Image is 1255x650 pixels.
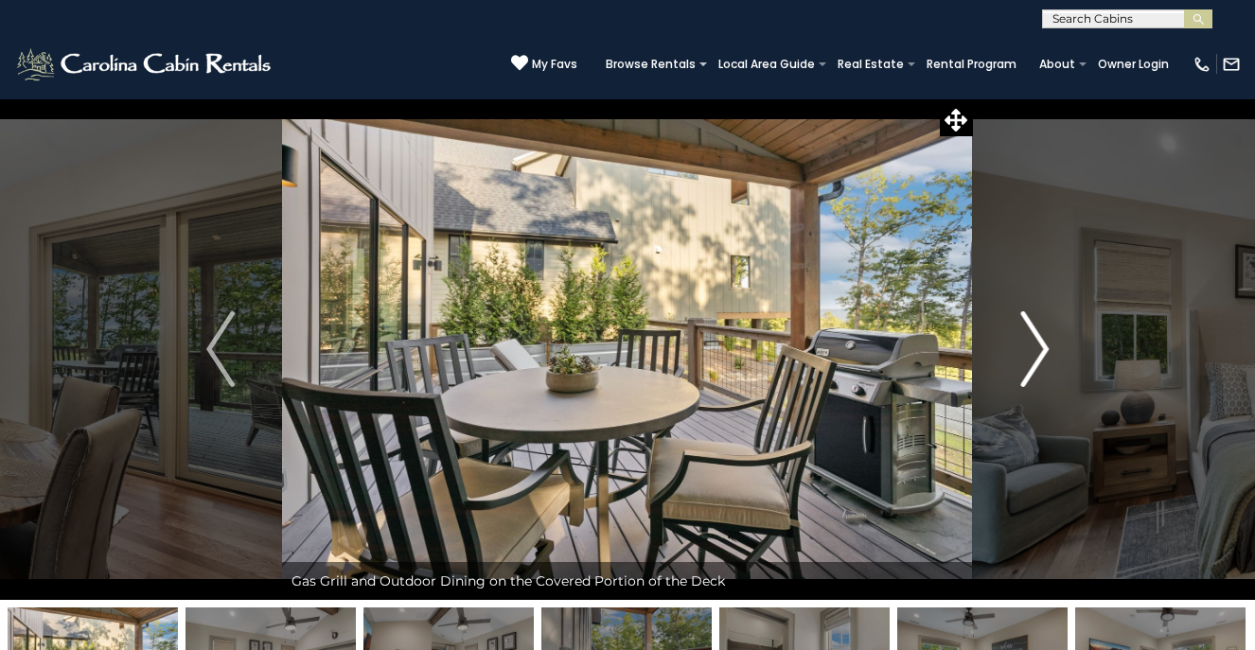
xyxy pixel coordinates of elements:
[917,51,1026,78] a: Rental Program
[1030,51,1085,78] a: About
[1088,51,1178,78] a: Owner Login
[709,51,824,78] a: Local Area Guide
[158,98,282,600] button: Previous
[282,562,972,600] div: Gas Grill and Outdoor Dining on the Covered Portion of the Deck
[1193,55,1211,74] img: phone-regular-white.png
[828,51,913,78] a: Real Estate
[206,311,235,387] img: arrow
[511,54,577,74] a: My Favs
[596,51,705,78] a: Browse Rentals
[532,56,577,73] span: My Favs
[1020,311,1049,387] img: arrow
[14,45,276,83] img: White-1-2.png
[973,98,1097,600] button: Next
[1222,55,1241,74] img: mail-regular-white.png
